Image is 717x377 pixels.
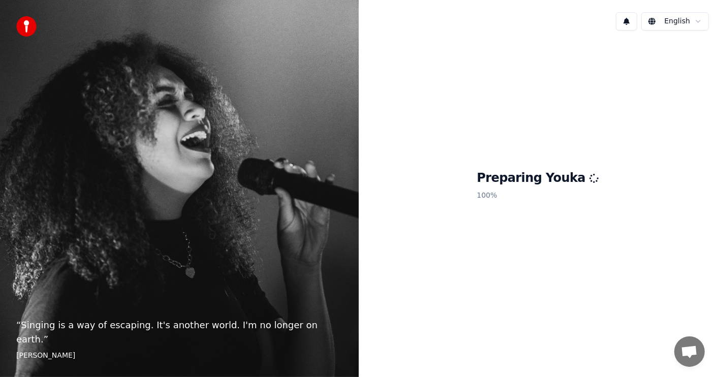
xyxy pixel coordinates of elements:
img: youka [16,16,37,37]
a: Open chat [674,336,705,367]
h1: Preparing Youka [477,170,599,186]
p: “ Singing is a way of escaping. It's another world. I'm no longer on earth. ” [16,318,342,347]
footer: [PERSON_NAME] [16,351,342,361]
p: 100 % [477,186,599,205]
